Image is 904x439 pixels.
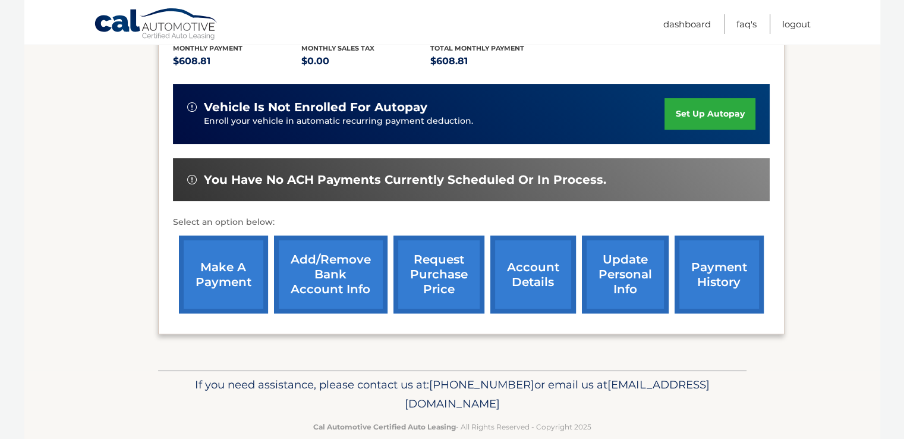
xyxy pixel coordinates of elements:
span: vehicle is not enrolled for autopay [204,100,427,115]
strong: Cal Automotive Certified Auto Leasing [313,422,456,431]
span: [PHONE_NUMBER] [429,378,534,391]
p: Enroll your vehicle in automatic recurring payment deduction. [204,115,665,128]
a: Cal Automotive [94,8,219,42]
span: Monthly sales Tax [301,44,374,52]
img: alert-white.svg [187,175,197,184]
a: account details [490,236,576,313]
a: Dashboard [663,14,711,34]
img: alert-white.svg [187,102,197,112]
a: FAQ's [736,14,757,34]
p: $608.81 [173,53,302,70]
span: You have no ACH payments currently scheduled or in process. [204,173,606,187]
span: Monthly Payment [173,44,242,52]
p: $0.00 [301,53,430,70]
a: Add/Remove bank account info [274,236,388,313]
p: - All Rights Reserved - Copyright 2025 [166,421,739,433]
a: Logout [782,14,811,34]
p: If you need assistance, please contact us at: or email us at [166,375,739,413]
a: request purchase price [393,236,484,313]
a: payment history [675,236,764,313]
p: Select an option below: [173,215,770,230]
p: $608.81 [430,53,559,70]
span: Total Monthly Payment [430,44,524,52]
a: set up autopay [664,98,755,130]
a: make a payment [179,236,268,313]
span: [EMAIL_ADDRESS][DOMAIN_NAME] [405,378,710,410]
a: update personal info [582,236,669,313]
